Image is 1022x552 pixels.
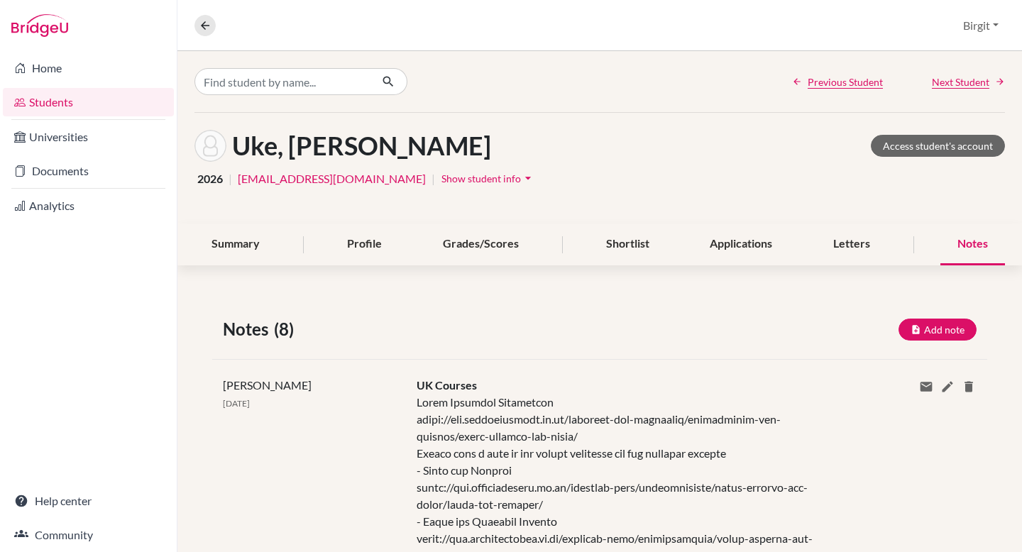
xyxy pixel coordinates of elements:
a: Home [3,54,174,82]
span: [PERSON_NAME] [223,378,312,392]
span: Show student info [441,172,521,184]
div: Shortlist [589,223,666,265]
a: Next Student [932,74,1005,89]
img: Aadarsh Uke's avatar [194,130,226,162]
a: Community [3,521,174,549]
a: Universities [3,123,174,151]
div: Summary [194,223,277,265]
span: UK Courses [417,378,477,392]
a: Help center [3,487,174,515]
div: Notes [940,223,1005,265]
span: | [229,170,232,187]
img: Bridge-U [11,14,68,37]
a: Students [3,88,174,116]
a: Access student's account [871,135,1005,157]
span: Notes [223,316,274,342]
input: Find student by name... [194,68,370,95]
div: Applications [693,223,789,265]
button: Add note [899,319,977,341]
button: Birgit [957,12,1005,39]
a: Documents [3,157,174,185]
a: Previous Student [792,74,883,89]
span: 2026 [197,170,223,187]
span: Previous Student [808,74,883,89]
span: | [432,170,435,187]
div: Letters [816,223,887,265]
h1: Uke, [PERSON_NAME] [232,131,491,161]
div: Grades/Scores [426,223,536,265]
div: Profile [330,223,399,265]
button: Show student infoarrow_drop_down [441,167,536,189]
span: Next Student [932,74,989,89]
a: Analytics [3,192,174,220]
a: [EMAIL_ADDRESS][DOMAIN_NAME] [238,170,426,187]
i: arrow_drop_down [521,171,535,185]
span: [DATE] [223,398,250,409]
span: (8) [274,316,300,342]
